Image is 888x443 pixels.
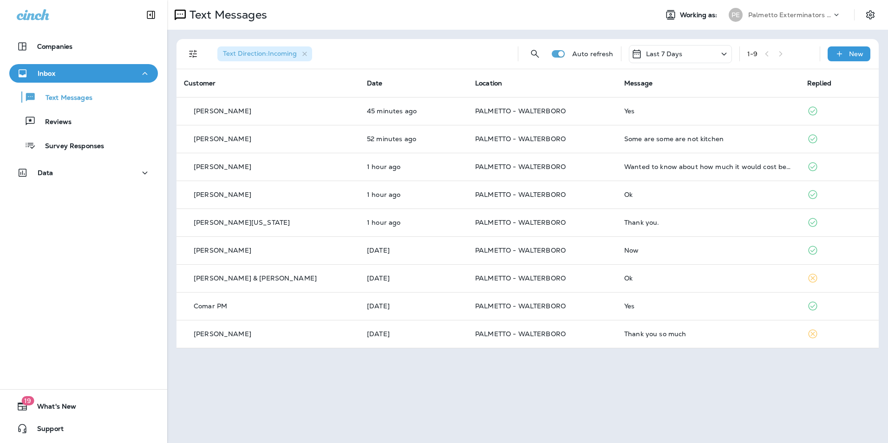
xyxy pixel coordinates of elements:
[475,135,566,143] span: PALMETTO - WALTERBORO
[367,330,460,338] p: Sep 15, 2025 09:40 AM
[624,274,792,282] div: Ok
[729,8,743,22] div: PE
[367,302,460,310] p: Sep 15, 2025 01:07 PM
[624,247,792,254] div: Now
[194,247,251,254] p: [PERSON_NAME]
[624,191,792,198] div: Ok
[37,43,72,50] p: Companies
[223,49,297,58] span: Text Direction : Incoming
[747,50,757,58] div: 1 - 9
[748,11,832,19] p: Palmetto Exterminators LLC
[475,274,566,282] span: PALMETTO - WALTERBORO
[194,219,290,226] p: [PERSON_NAME][US_STATE]
[194,191,251,198] p: [PERSON_NAME]
[475,330,566,338] span: PALMETTO - WALTERBORO
[475,190,566,199] span: PALMETTO - WALTERBORO
[624,219,792,226] div: Thank you.
[526,45,544,63] button: Search Messages
[367,79,383,87] span: Date
[475,218,566,227] span: PALMETTO - WALTERBORO
[367,135,460,143] p: Sep 22, 2025 01:31 PM
[475,302,566,310] span: PALMETTO - WALTERBORO
[194,163,251,170] p: [PERSON_NAME]
[475,107,566,115] span: PALMETTO - WALTERBORO
[849,50,863,58] p: New
[624,163,792,170] div: Wanted to know about how much it would cost because I'm only on SS I live in a double wide 3 bedr...
[367,274,460,282] p: Sep 16, 2025 11:24 AM
[9,397,158,416] button: 19What's New
[624,107,792,115] div: Yes
[475,246,566,254] span: PALMETTO - WALTERBORO
[184,45,202,63] button: Filters
[9,163,158,182] button: Data
[9,87,158,107] button: Text Messages
[28,425,64,436] span: Support
[9,37,158,56] button: Companies
[194,330,251,338] p: [PERSON_NAME]
[9,64,158,83] button: Inbox
[9,419,158,438] button: Support
[217,46,312,61] div: Text Direction:Incoming
[38,169,53,176] p: Data
[475,163,566,171] span: PALMETTO - WALTERBORO
[36,94,92,103] p: Text Messages
[36,118,72,127] p: Reviews
[36,142,104,151] p: Survey Responses
[194,135,251,143] p: [PERSON_NAME]
[367,107,460,115] p: Sep 22, 2025 01:38 PM
[367,219,460,226] p: Sep 22, 2025 01:11 PM
[194,107,251,115] p: [PERSON_NAME]
[367,163,460,170] p: Sep 22, 2025 01:18 PM
[646,50,683,58] p: Last 7 Days
[862,7,879,23] button: Settings
[624,79,653,87] span: Message
[28,403,76,414] span: What's New
[367,191,460,198] p: Sep 22, 2025 01:17 PM
[38,70,55,77] p: Inbox
[9,111,158,131] button: Reviews
[680,11,719,19] span: Working as:
[186,8,267,22] p: Text Messages
[21,396,34,405] span: 19
[624,330,792,338] div: Thank you so much
[624,135,792,143] div: Some are some are not kitchen
[9,136,158,155] button: Survey Responses
[184,79,215,87] span: Customer
[194,274,317,282] p: [PERSON_NAME] & [PERSON_NAME]
[572,50,614,58] p: Auto refresh
[624,302,792,310] div: Yes
[807,79,831,87] span: Replied
[138,6,164,24] button: Collapse Sidebar
[194,302,227,310] p: Comar PM
[475,79,502,87] span: Location
[367,247,460,254] p: Sep 18, 2025 12:39 PM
